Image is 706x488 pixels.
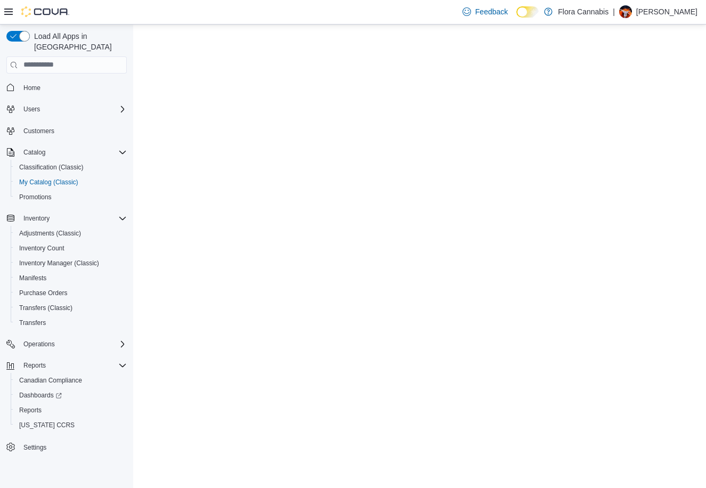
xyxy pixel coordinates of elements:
a: Settings [19,441,51,454]
span: My Catalog (Classic) [15,176,127,189]
input: Dark Mode [516,6,539,18]
button: Canadian Compliance [11,373,131,388]
span: Adjustments (Classic) [15,227,127,240]
span: Users [23,105,40,113]
span: Purchase Orders [15,287,127,299]
span: Inventory [19,212,127,225]
span: Operations [23,340,55,348]
span: Catalog [23,148,45,157]
span: Transfers (Classic) [19,304,72,312]
span: Promotions [19,193,52,201]
a: Classification (Classic) [15,161,88,174]
span: Transfers (Classic) [15,302,127,314]
button: Customers [2,123,131,139]
span: Manifests [19,274,46,282]
a: Feedback [458,1,512,22]
span: [US_STATE] CCRS [19,421,75,429]
span: Catalog [19,146,127,159]
img: Cova [21,6,69,17]
span: Classification (Classic) [15,161,127,174]
button: Purchase Orders [11,286,131,300]
a: [US_STATE] CCRS [15,419,79,432]
button: Reports [11,403,131,418]
button: Adjustments (Classic) [11,226,131,241]
div: Kyle Pehkonen [619,5,632,18]
span: Transfers [19,319,46,327]
span: Purchase Orders [19,289,68,297]
span: Load All Apps in [GEOGRAPHIC_DATA] [30,31,127,52]
span: Inventory Manager (Classic) [19,259,99,267]
p: [PERSON_NAME] [636,5,697,18]
button: My Catalog (Classic) [11,175,131,190]
button: Manifests [11,271,131,286]
button: Inventory Count [11,241,131,256]
span: Reports [15,404,127,417]
a: Home [19,82,45,94]
button: Inventory [2,211,131,226]
button: Inventory Manager (Classic) [11,256,131,271]
a: Transfers [15,316,50,329]
span: Inventory Count [19,244,64,253]
span: Settings [19,440,127,453]
button: [US_STATE] CCRS [11,418,131,433]
span: Manifests [15,272,127,284]
nav: Complex example [6,76,127,483]
button: Promotions [11,190,131,205]
a: Adjustments (Classic) [15,227,85,240]
span: Reports [19,406,42,414]
span: Settings [23,443,46,452]
span: Reports [23,361,46,370]
a: Reports [15,404,46,417]
span: Transfers [15,316,127,329]
a: Customers [19,125,59,137]
span: Operations [19,338,127,351]
a: Inventory Count [15,242,69,255]
span: Reports [19,359,127,372]
button: Operations [2,337,131,352]
a: Dashboards [15,389,66,402]
button: Classification (Classic) [11,160,131,175]
span: Classification (Classic) [19,163,84,172]
a: Purchase Orders [15,287,72,299]
span: Inventory Count [15,242,127,255]
a: Canadian Compliance [15,374,86,387]
span: Promotions [15,191,127,204]
span: Canadian Compliance [19,376,82,385]
a: Dashboards [11,388,131,403]
span: My Catalog (Classic) [19,178,78,186]
a: My Catalog (Classic) [15,176,83,189]
span: Adjustments (Classic) [19,229,81,238]
span: Inventory [23,214,50,223]
a: Transfers (Classic) [15,302,77,314]
a: Inventory Manager (Classic) [15,257,103,270]
span: Washington CCRS [15,419,127,432]
span: Feedback [475,6,508,17]
span: Home [19,81,127,94]
button: Users [19,103,44,116]
button: Reports [19,359,50,372]
p: Flora Cannabis [558,5,608,18]
button: Transfers (Classic) [11,300,131,315]
button: Settings [2,439,131,454]
button: Transfers [11,315,131,330]
button: Inventory [19,212,54,225]
button: Home [2,80,131,95]
a: Promotions [15,191,56,204]
span: Inventory Manager (Classic) [15,257,127,270]
span: Customers [23,127,54,135]
span: Home [23,84,40,92]
span: Dashboards [15,389,127,402]
span: Dashboards [19,391,62,400]
span: Canadian Compliance [15,374,127,387]
a: Manifests [15,272,51,284]
button: Reports [2,358,131,373]
button: Operations [19,338,59,351]
span: Users [19,103,127,116]
button: Users [2,102,131,117]
button: Catalog [2,145,131,160]
button: Catalog [19,146,50,159]
span: Customers [19,124,127,137]
p: | [613,5,615,18]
